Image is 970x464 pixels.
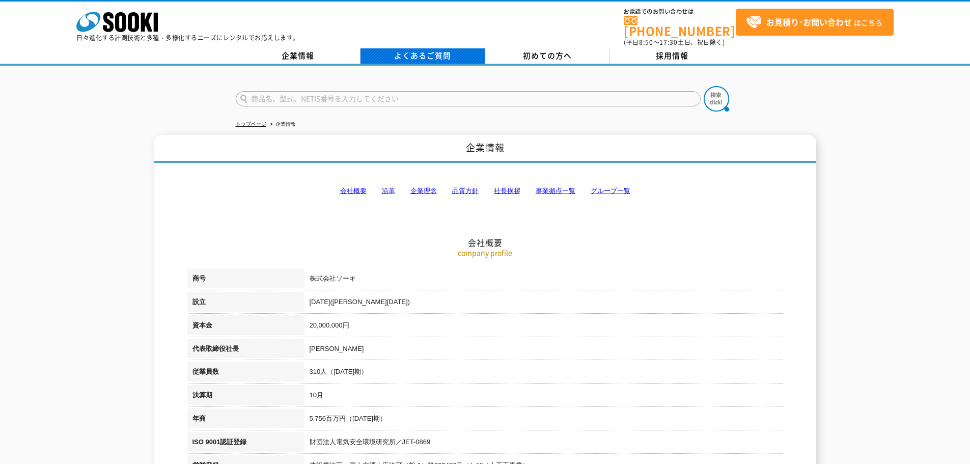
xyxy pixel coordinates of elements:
[746,15,882,30] span: はこちら
[485,48,610,64] a: 初めての方へ
[187,268,304,292] th: 商号
[236,91,701,106] input: 商品名、型式、NETIS番号を入力してください
[187,408,304,432] th: 年商
[304,385,783,408] td: 10月
[523,50,572,61] span: 初めての方へ
[236,121,266,127] a: トップページ
[187,315,304,339] th: 資本金
[624,9,736,15] span: お電話でのお問い合わせは
[382,187,395,195] a: 沿革
[187,135,783,248] h2: 会社概要
[187,339,304,362] th: 代表取締役社長
[304,432,783,455] td: 財団法人電気安全環境研究所／JET-0869
[736,9,894,36] a: お見積り･お問い合わせはこちら
[76,35,299,41] p: 日々進化する計測技術と多種・多様化するニーズにレンタルでお応えします。
[304,315,783,339] td: 20,000,000円
[536,187,575,195] a: 事業拠点一覧
[187,385,304,408] th: 決算期
[304,292,783,315] td: [DATE]([PERSON_NAME][DATE])
[304,268,783,292] td: 株式会社ソーキ
[187,362,304,385] th: 従業員数
[494,187,520,195] a: 社長挨拶
[410,187,437,195] a: 企業理念
[268,119,296,130] li: 企業情報
[624,38,725,47] span: (平日 ～ 土日、祝日除く)
[766,16,852,28] strong: お見積り･お問い合わせ
[187,432,304,455] th: ISO 9001認証登録
[187,292,304,315] th: 設立
[452,187,479,195] a: 品質方針
[340,187,367,195] a: 会社概要
[304,408,783,432] td: 5,756百万円（[DATE]期）
[304,362,783,385] td: 310人（[DATE]期）
[236,48,361,64] a: 企業情報
[659,38,678,47] span: 17:30
[624,16,736,37] a: [PHONE_NUMBER]
[639,38,653,47] span: 8:50
[304,339,783,362] td: [PERSON_NAME]
[187,248,783,258] p: company profile
[591,187,630,195] a: グループ一覧
[610,48,735,64] a: 採用情報
[361,48,485,64] a: よくあるご質問
[704,86,729,112] img: btn_search.png
[154,135,816,163] h1: 企業情報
